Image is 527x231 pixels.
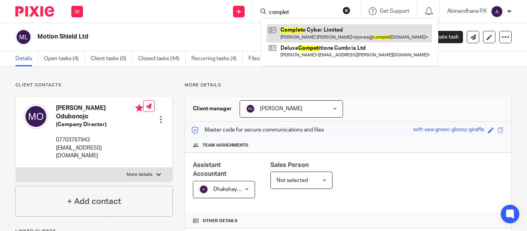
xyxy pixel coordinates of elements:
[203,218,238,224] span: Other details
[191,51,243,66] a: Recurring tasks (4)
[191,126,324,134] p: Master code for secure communications and files
[44,51,85,66] a: Open tasks (4)
[248,51,266,66] a: Files
[56,104,143,121] h4: [PERSON_NAME] Odubonojo
[24,104,48,129] img: svg%3E
[135,104,143,112] i: Primary
[15,29,32,45] img: svg%3E
[138,51,186,66] a: Closed tasks (44)
[193,105,232,113] h3: Client manager
[270,162,309,168] span: Sales Person
[413,126,484,135] div: soft-sea-green-glossy-giraffe
[37,33,333,41] h2: Motion Shield Ltd
[56,121,143,128] h5: (Company Director)
[15,51,38,66] a: Details
[199,185,208,194] img: svg%3E
[260,106,302,111] span: [PERSON_NAME]
[91,51,132,66] a: Client tasks (0)
[15,82,173,88] p: Client contacts
[418,31,463,43] a: Create task
[127,172,152,178] p: More details
[203,142,248,148] span: Team assignments
[380,8,409,14] span: Get Support
[213,187,245,192] span: Dhakshaya M
[185,82,512,88] p: More details
[447,7,487,15] p: Abinandhana P.K
[15,6,54,17] img: Pixie
[246,104,255,113] img: svg%3E
[56,144,143,160] p: [EMAIL_ADDRESS][DOMAIN_NAME]
[56,136,143,144] p: 07703767943
[343,7,350,14] button: Clear
[193,162,226,177] span: Assistant Accountant
[277,178,308,183] span: Not selected
[268,9,338,16] input: Search
[491,5,503,18] img: svg%3E
[67,196,121,207] h4: + Add contact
